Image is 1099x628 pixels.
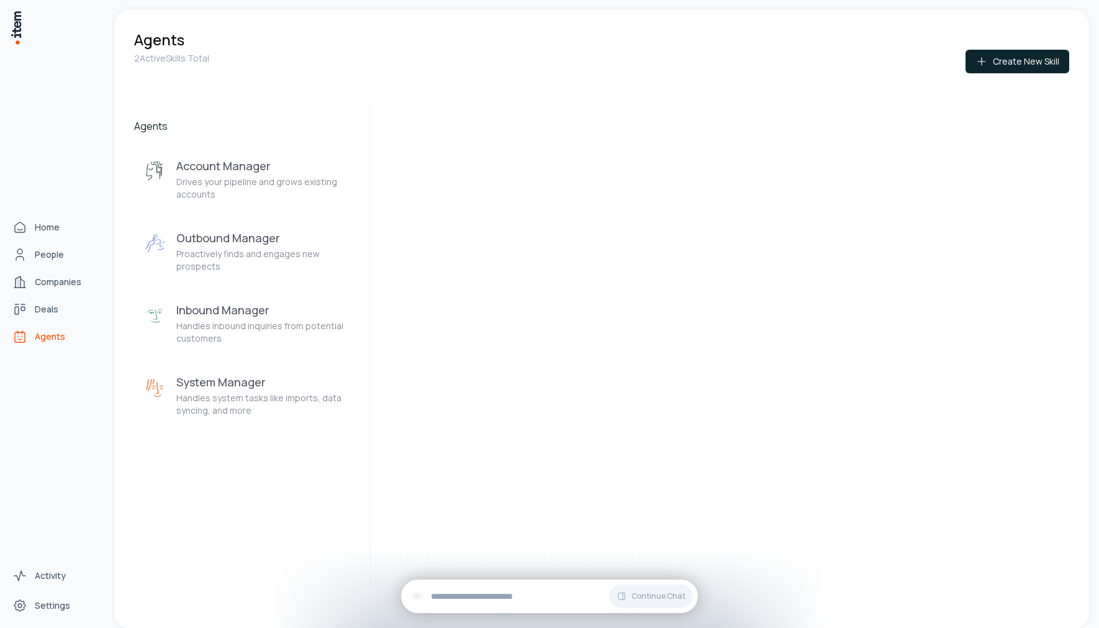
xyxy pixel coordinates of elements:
button: Inbound ManagerInbound ManagerHandles inbound inquiries from potential customers [134,293,363,355]
a: Settings [7,593,102,618]
h1: Agents [134,30,184,50]
p: Handles inbound inquiries from potential customers [176,320,353,345]
h3: Account Manager [176,158,353,173]
p: 2 Active Skills Total [134,52,209,65]
button: Create New Skill [966,50,1069,73]
a: Deals [7,297,102,322]
img: Outbound Manager [144,233,166,255]
a: Companies [7,270,102,294]
button: System ManagerSystem ManagerHandles system tasks like imports, data syncing, and more [134,365,363,427]
h3: System Manager [176,375,353,389]
span: Activity [35,570,66,582]
span: Settings [35,599,70,612]
button: Account ManagerAccount ManagerDrives your pipeline and grows existing accounts [134,148,363,211]
p: Drives your pipeline and grows existing accounts [176,176,353,201]
img: System Manager [144,377,166,399]
h3: Outbound Manager [176,230,353,245]
span: Continue Chat [631,591,685,601]
h3: Inbound Manager [176,303,353,317]
span: Deals [35,303,58,316]
div: Continue Chat [401,580,698,613]
span: Home [35,221,60,234]
p: Proactively finds and engages new prospects [176,248,353,273]
p: Handles system tasks like imports, data syncing, and more [176,392,353,417]
a: Agents [7,324,102,349]
a: Activity [7,563,102,588]
h2: Agents [134,119,363,134]
span: Agents [35,330,65,343]
img: Item Brain Logo [10,10,22,45]
img: Inbound Manager [144,305,166,327]
button: Outbound ManagerOutbound ManagerProactively finds and engages new prospects [134,221,363,283]
button: Continue Chat [609,585,693,608]
span: People [35,248,64,261]
a: Home [7,215,102,240]
img: Account Manager [144,161,166,183]
span: Companies [35,276,81,288]
a: People [7,242,102,267]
